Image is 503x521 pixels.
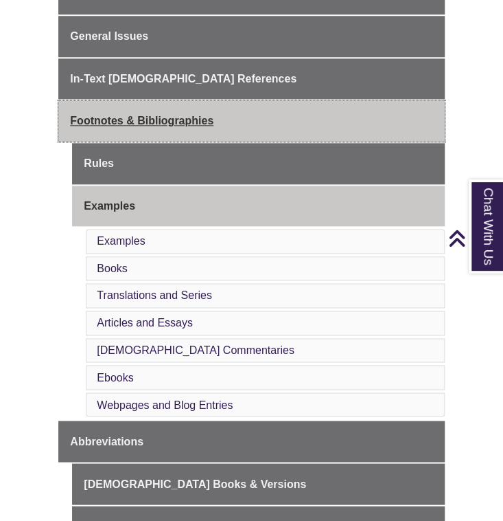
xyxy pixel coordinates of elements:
[97,263,127,274] a: Books
[97,344,294,356] a: [DEMOGRAPHIC_DATA] Commentaries
[58,421,444,462] a: Abbreviations
[58,16,444,57] a: General Issues
[97,289,212,301] a: Translations and Series
[97,399,233,410] a: Webpages and Blog Entries
[72,143,444,184] a: Rules
[58,100,444,142] a: Footnotes & Bibliographies
[97,317,193,329] a: Articles and Essays
[70,435,143,447] span: Abbreviations
[70,115,213,126] span: Footnotes & Bibliographies
[97,235,145,247] a: Examples
[72,463,444,505] a: [DEMOGRAPHIC_DATA] Books & Versions
[70,30,148,42] span: General Issues
[448,229,500,247] a: Back to Top
[58,58,444,100] a: In-Text [DEMOGRAPHIC_DATA] References
[97,371,133,383] a: Ebooks
[70,73,296,85] span: In-Text [DEMOGRAPHIC_DATA] References
[72,186,444,227] a: Examples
